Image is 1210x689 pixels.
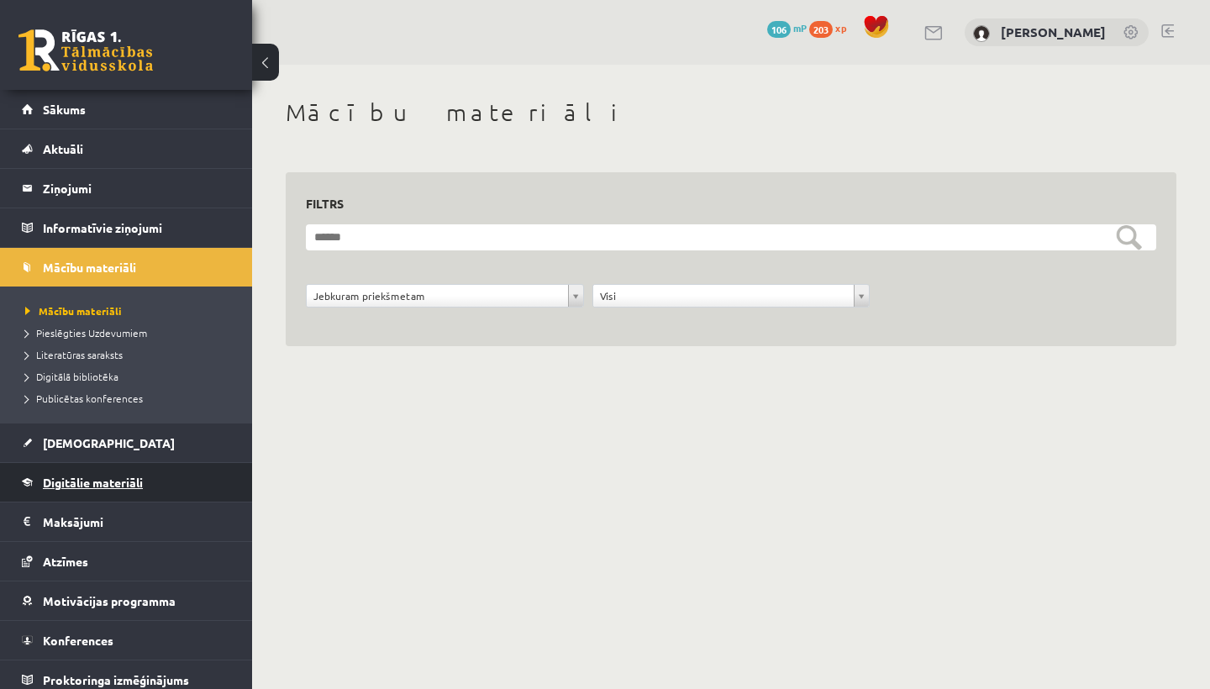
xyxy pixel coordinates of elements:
span: Proktoringa izmēģinājums [43,672,189,687]
a: Ziņojumi [22,169,231,208]
a: [PERSON_NAME] [1001,24,1106,40]
span: 106 [767,21,791,38]
span: xp [835,21,846,34]
a: Konferences [22,621,231,660]
a: Publicētas konferences [25,391,235,406]
span: Aktuāli [43,141,83,156]
span: Jebkuram priekšmetam [313,285,561,307]
a: Digitālā bibliotēka [25,369,235,384]
a: Maksājumi [22,502,231,541]
h1: Mācību materiāli [286,98,1176,127]
a: Pieslēgties Uzdevumiem [25,325,235,340]
a: Motivācijas programma [22,581,231,620]
a: 203 xp [809,21,855,34]
a: Atzīmes [22,542,231,581]
span: [DEMOGRAPHIC_DATA] [43,435,175,450]
span: Pieslēgties Uzdevumiem [25,326,147,339]
span: Digitālā bibliotēka [25,370,118,383]
a: [DEMOGRAPHIC_DATA] [22,423,231,462]
span: Sākums [43,102,86,117]
a: Aktuāli [22,129,231,168]
a: Mācību materiāli [22,248,231,287]
legend: Maksājumi [43,502,231,541]
a: 106 mP [767,21,807,34]
span: 203 [809,21,833,38]
a: Rīgas 1. Tālmācības vidusskola [18,29,153,71]
span: Atzīmes [43,554,88,569]
span: Publicētas konferences [25,392,143,405]
a: Mācību materiāli [25,303,235,318]
legend: Informatīvie ziņojumi [43,208,231,247]
a: Sākums [22,90,231,129]
a: Digitālie materiāli [22,463,231,502]
span: Visi [600,285,848,307]
span: Konferences [43,633,113,648]
legend: Ziņojumi [43,169,231,208]
span: mP [793,21,807,34]
span: Mācību materiāli [43,260,136,275]
a: Informatīvie ziņojumi [22,208,231,247]
span: Motivācijas programma [43,593,176,608]
h3: Filtrs [306,192,1136,215]
a: Jebkuram priekšmetam [307,285,583,307]
img: Kristers Caune [973,25,990,42]
a: Visi [593,285,870,307]
span: Digitālie materiāli [43,475,143,490]
span: Mācību materiāli [25,304,122,318]
span: Literatūras saraksts [25,348,123,361]
a: Literatūras saraksts [25,347,235,362]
